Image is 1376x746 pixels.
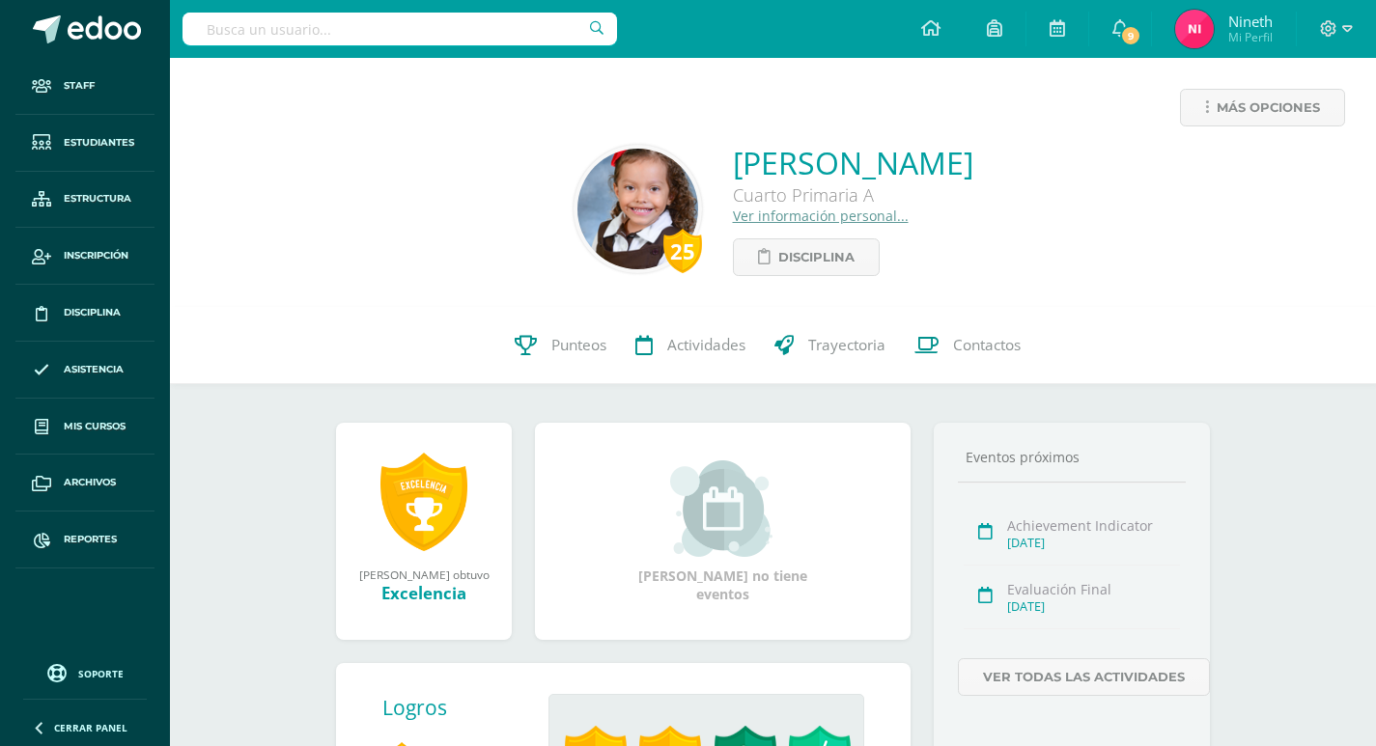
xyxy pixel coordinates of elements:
[1228,29,1273,45] span: Mi Perfil
[1175,10,1214,48] img: 8ed068964868c7526d8028755c0074ec.png
[78,667,124,680] span: Soporte
[64,135,134,151] span: Estudiantes
[355,566,492,582] div: [PERSON_NAME] obtuvo
[64,475,116,490] span: Archivos
[733,238,880,276] a: Disciplina
[64,78,95,94] span: Staff
[1228,12,1273,31] span: Nineth
[627,460,820,603] div: [PERSON_NAME] no tiene eventos
[15,172,154,229] a: Estructura
[958,448,1186,466] div: Eventos próximos
[382,694,533,721] div: Logros
[953,335,1021,355] span: Contactos
[808,335,885,355] span: Trayectoria
[15,511,154,568] a: Reportes
[64,191,131,207] span: Estructura
[1120,25,1141,46] span: 9
[760,307,900,384] a: Trayectoria
[15,58,154,115] a: Staff
[1180,89,1345,126] a: Más opciones
[1217,90,1320,125] span: Más opciones
[958,658,1210,696] a: Ver todas las actividades
[64,248,128,263] span: Inscripción
[64,419,126,434] span: Mis cursos
[900,307,1035,384] a: Contactos
[15,285,154,342] a: Disciplina
[23,659,147,685] a: Soporte
[1007,535,1180,551] div: [DATE]
[355,582,492,604] div: Excelencia
[15,455,154,511] a: Archivos
[1007,580,1180,598] div: Evaluación Final
[15,228,154,285] a: Inscripción
[663,229,702,273] div: 25
[15,115,154,172] a: Estudiantes
[15,342,154,399] a: Asistencia
[621,307,760,384] a: Actividades
[500,307,621,384] a: Punteos
[551,335,606,355] span: Punteos
[1007,516,1180,535] div: Achievement Indicator
[15,399,154,456] a: Mis cursos
[54,721,127,734] span: Cerrar panel
[1007,598,1180,615] div: [DATE]
[64,305,121,320] span: Disciplina
[577,149,698,269] img: 766c82c51281b055907eec2d69f7993a.png
[733,142,973,183] a: [PERSON_NAME]
[183,13,617,45] input: Busca un usuario...
[667,335,745,355] span: Actividades
[670,460,775,557] img: event_small.png
[778,239,855,275] span: Disciplina
[733,183,973,207] div: Cuarto Primaria A
[64,362,124,377] span: Asistencia
[64,532,117,547] span: Reportes
[733,207,909,225] a: Ver información personal...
